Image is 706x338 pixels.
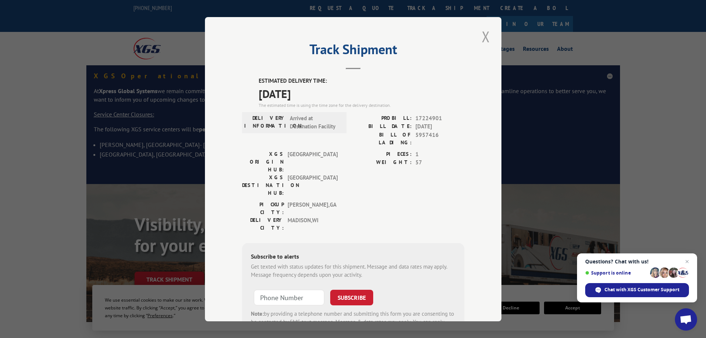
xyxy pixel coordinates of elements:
[288,216,338,232] span: MADISON , WI
[242,216,284,232] label: DELIVERY CITY:
[288,150,338,173] span: [GEOGRAPHIC_DATA]
[415,131,464,146] span: 5957416
[242,44,464,58] h2: Track Shipment
[415,114,464,122] span: 17224901
[259,77,464,85] label: ESTIMATED DELIVERY TIME:
[251,310,264,317] strong: Note:
[254,289,324,305] input: Phone Number
[251,262,455,279] div: Get texted with status updates for this shipment. Message and data rates may apply. Message frequ...
[259,102,464,108] div: The estimated time is using the time zone for the delivery destination.
[244,114,286,131] label: DELIVERY INFORMATION:
[242,173,284,197] label: XGS DESTINATION HUB:
[259,85,464,102] span: [DATE]
[480,26,492,47] button: Close modal
[242,150,284,173] label: XGS ORIGIN HUB:
[251,252,455,262] div: Subscribe to alerts
[353,150,412,158] label: PIECES:
[353,131,412,146] label: BILL OF LADING:
[290,114,340,131] span: Arrived at Destination Facility
[353,114,412,122] label: PROBILL:
[585,283,689,297] span: Chat with XGS Customer Support
[675,308,697,331] a: Open chat
[353,122,412,131] label: BILL DATE:
[585,259,689,265] span: Questions? Chat with us!
[330,289,373,305] button: SUBSCRIBE
[288,200,338,216] span: [PERSON_NAME] , GA
[288,173,338,197] span: [GEOGRAPHIC_DATA]
[251,309,455,335] div: by providing a telephone number and submitting this form you are consenting to be contacted by SM...
[353,158,412,167] label: WEIGHT:
[585,270,647,276] span: Support is online
[242,200,284,216] label: PICKUP CITY:
[604,286,679,293] span: Chat with XGS Customer Support
[415,158,464,167] span: 57
[415,122,464,131] span: [DATE]
[415,150,464,158] span: 1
